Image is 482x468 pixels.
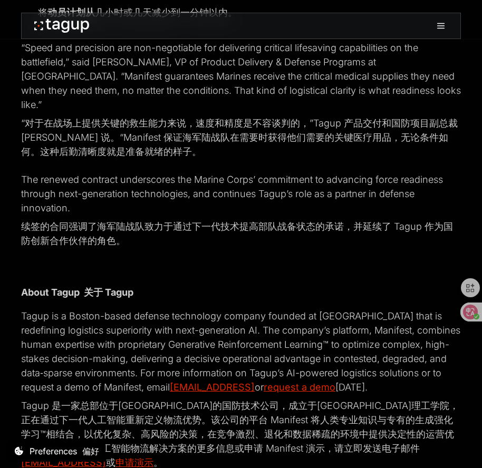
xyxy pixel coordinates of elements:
[21,287,133,298] strong: About Tagup
[21,221,453,246] font: 续签的合同强调了海军陆战队致力于通过下一代技术提高部队战备状态的承诺，并延续了 Tagup 作为国防创新合作伙伴的角色。
[84,287,133,298] font: 关于 Tagup
[21,457,106,468] a: [EMAIL_ADDRESS]
[21,400,459,468] font: Tagup 是一家总部位于[GEOGRAPHIC_DATA]的国防技术公司，成立于[GEOGRAPHIC_DATA]理工学院，正在通过下一代人工智能重新定义物流优势。该公司的平台 Manifes...
[82,446,99,456] font: 偏好
[115,457,153,468] a: 申请演示
[170,382,255,393] a: [EMAIL_ADDRESS]
[30,445,99,457] div: Preferences
[21,261,461,276] p: ‍
[21,172,461,252] p: The renewed contract underscores the Marine Corps’ commitment to advancing force readiness throug...
[21,41,461,163] p: “Speed and precision are non-negotiable for delivering critical lifesaving capabilities on the ba...
[264,382,335,393] a: request a demo
[21,118,458,157] font: “对于在战场上提供关键的救生能力来说，速度和精度是不容谈判的，”Tagup 产品交付和国防项目副总裁 [PERSON_NAME] 说。“Manifest 保证海军陆战队在需要时获得他们需要的关键...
